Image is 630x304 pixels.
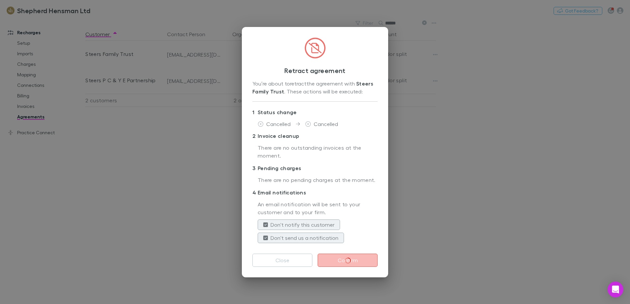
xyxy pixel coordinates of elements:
div: 2 [252,132,258,140]
h3: Retract agreement [252,66,378,74]
p: There are no outstanding invoices at the moment. [258,144,378,160]
button: Don't notify this customer [258,219,340,230]
strong: Steers Family Trust [252,80,375,95]
div: 1 [252,108,258,116]
button: Close [252,254,312,267]
p: There are no pending charges at the moment. [258,176,378,185]
span: Cancelled [314,121,338,127]
label: Don't notify this customer [271,221,334,229]
div: Open Intercom Messenger [608,282,623,297]
p: Email notifications [252,187,378,198]
p: Status change [252,107,378,117]
div: 3 [252,164,258,172]
div: 4 [252,189,258,196]
img: CircledFileSlash.svg [304,38,326,59]
div: You’re about to retract the agreement with . These actions will be executed: [252,80,378,96]
label: Don't send us a notification [271,234,338,242]
p: Pending charges [252,163,378,173]
p: An email notification will be sent to your customer and to your firm. [258,200,378,217]
p: Invoice cleanup [252,131,378,141]
span: Cancelled [266,121,291,127]
button: Confirm [318,254,378,267]
button: Don't send us a notification [258,233,344,243]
